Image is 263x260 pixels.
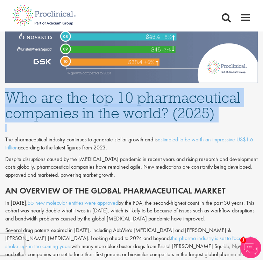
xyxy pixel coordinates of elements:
p: In [DATE], by the FDA, the second-highest count in the past 30 years. This cohort was nearly doub... [5,199,258,223]
img: Chatbot [240,237,261,258]
h1: Who are the top 10 pharmaceutical companies in the world? (2025) [5,90,258,121]
a: estimated to be worth an impressive US$1.6 trillion [5,136,253,151]
a: 55 new molecular entities were approved [28,199,118,206]
div: The pharmaceutical industry continues to generate stellar growth and is according to the latest f... [5,136,258,152]
h2: An overview of the global pharmaceutical market [5,186,258,195]
span: 1 [240,237,246,243]
p: Despite disruptions caused by the [MEDICAL_DATA] pandemic in recent years and rising research and... [5,155,258,180]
